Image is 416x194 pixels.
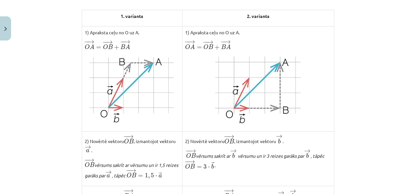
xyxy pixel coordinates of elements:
[189,40,195,44] span: →
[185,149,331,170] p: ⋅
[105,170,112,174] span: →
[224,189,229,193] span: −
[247,13,269,19] b: 2.﻿ variants
[125,189,126,193] span: −
[155,175,157,177] span: ⋅
[190,44,195,49] span: A
[127,189,134,193] span: →
[197,166,202,169] span: =
[108,44,113,49] span: B
[124,139,129,144] span: O
[130,169,136,172] span: →
[107,174,110,178] span: a
[185,153,324,170] i: vērsumu un ir 3 reizes garāks par , tāpēc
[190,149,196,153] span: →
[103,44,108,49] span: O
[230,149,237,153] span: →
[215,45,219,50] span: +
[211,162,215,167] span: →
[222,40,223,44] span: −
[203,44,208,49] span: O
[207,40,214,44] span: →
[185,29,331,36] p: 1) Apraksta ceļu no O uz A.
[129,139,134,143] span: B
[290,189,296,193] span: →
[186,40,187,44] span: −
[121,13,143,19] b: 1.﻿ variants
[104,40,105,44] span: −
[86,149,89,153] span: a
[125,135,126,138] span: −
[145,173,148,178] span: 1
[203,164,207,169] span: 3
[276,135,283,138] span: →
[306,153,309,158] span: b
[184,40,189,44] span: −
[185,134,331,145] p: 2) Novērtē vektoru , izmantojot vektoru .
[123,135,128,138] span: −
[120,44,125,49] span: B
[185,164,190,169] span: O
[226,44,231,49] span: A
[106,40,113,44] span: →
[85,162,90,167] span: O
[228,135,234,138] span: →
[85,29,180,36] p: 1) Apraksta ceļu no O uz A.
[96,46,101,49] span: =
[189,160,195,164] span: →
[151,173,154,178] span: 5
[102,40,107,44] span: −
[187,149,188,153] span: −
[208,44,213,49] span: B
[232,153,235,158] span: b
[184,160,189,164] span: −
[226,189,226,193] span: −
[278,139,281,144] span: b
[85,162,129,168] i: vērsums sakrīt ar
[208,167,210,169] span: ⋅
[159,174,162,178] span: a
[138,175,143,177] span: =
[86,158,87,162] span: −
[120,40,125,44] span: −
[85,162,178,179] i: vērsumu un ir 1,5 reizes garāks par , tāpēc
[90,44,95,49] span: A
[90,162,95,167] span: B
[124,40,130,44] span: →
[85,145,91,149] span: →
[304,149,311,153] span: →
[127,135,134,138] span: →
[197,46,202,49] span: =
[114,45,119,50] span: +
[229,139,234,143] span: B
[221,44,226,49] span: B
[185,44,190,49] span: O
[196,153,237,159] i: vērsums sakrīt ar
[186,153,191,158] span: O
[224,139,229,144] span: O
[4,27,7,31] img: icon-close-lesson-0947bae3869378f0d4975bcd49f059093ad1ed9edebbc8119c70593378902aed.svg
[185,149,190,153] span: −
[224,40,231,44] span: →
[203,40,208,44] span: −
[125,44,130,49] span: A
[86,40,87,44] span: −
[228,189,234,193] span: →
[220,40,225,44] span: −
[85,134,180,154] p: 2) Novērtē vektoru , izmantojot vektoru .
[85,44,90,49] span: O
[191,153,196,158] span: B
[226,135,226,138] span: −
[88,40,95,44] span: →
[84,40,89,44] span: −
[159,172,162,177] span: →
[84,158,89,162] span: −
[186,160,187,164] span: −
[148,175,150,179] span: ,
[127,173,131,178] span: O
[126,169,131,172] span: −
[123,189,128,193] span: −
